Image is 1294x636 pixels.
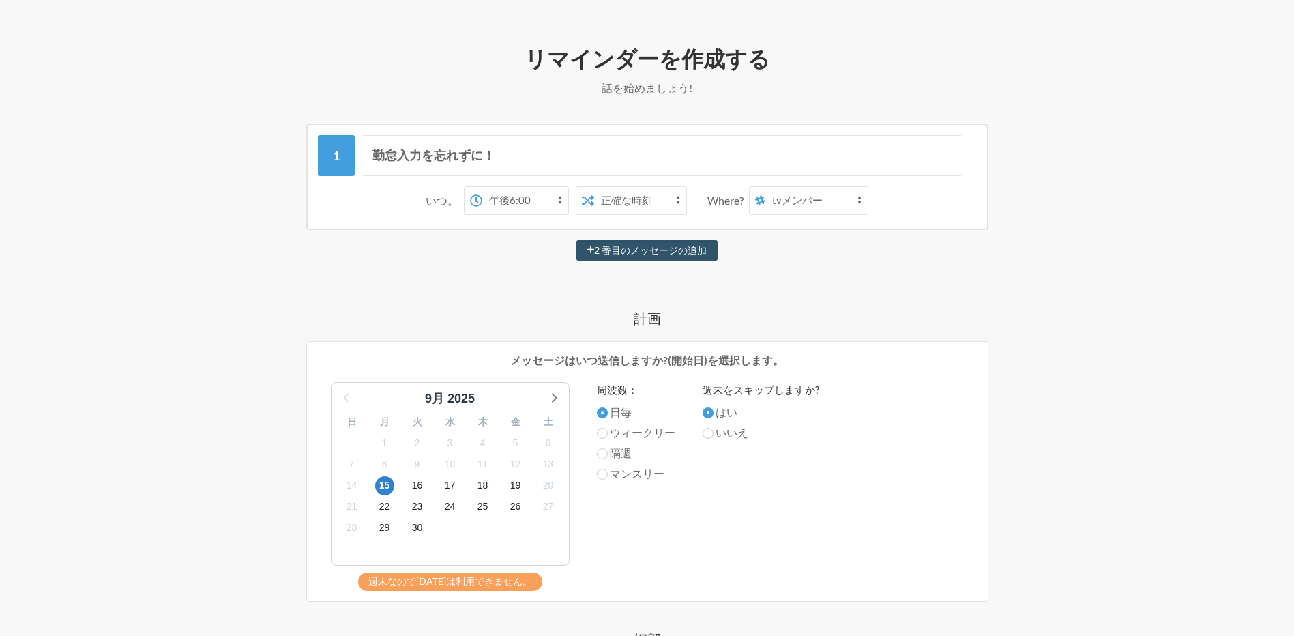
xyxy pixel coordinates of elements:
span: 2025年10月10日金曜日 [441,454,460,474]
font: マンスリー [610,467,664,480]
span: 2025年10月14日火曜日 [342,476,362,495]
span: 2025年10月19日日曜日 [506,476,525,495]
div: 水 [434,411,467,433]
span: 2025年10月6日月曜日 [539,433,558,452]
div: 月 [368,411,401,433]
div: 金 [499,411,532,433]
span: 2025年10月29日水曜日 [375,519,394,538]
span: 2025年10月3日金曜日 [441,433,460,452]
div: 木 [467,411,499,433]
span: 2025年10月30日木曜日 [408,519,427,538]
span: 2025年10月25日土曜日 [473,497,492,517]
span: 2025年10月15日水曜日 [375,476,394,495]
span: 2025年10月24日金曜日 [441,497,460,517]
font: ウィークリー [610,426,675,439]
p: メッセージはいつ送信しますか?(開始日)を選択します。 [317,352,977,368]
font: 2 番目のメッセージの追加 [594,244,707,256]
span: 2025年10月26日日曜日 [506,497,525,517]
input: メッセージ [362,135,962,176]
label: 周波数： [597,382,675,398]
span: 2025年10月9日木曜日 [408,454,427,474]
h4: 計画 [252,308,1043,328]
p: 話を始めましょう! [252,80,1043,96]
div: 火 [401,411,434,433]
span: 2025年10月18日土曜日 [473,476,492,495]
font: 日毎 [610,405,632,418]
div: 土 [532,411,565,433]
span: 2025年10月4日土曜日 [473,433,492,452]
div: 9月 2025 [420,390,480,408]
span: 2025年10月27日月曜日 [539,497,558,517]
input: ウィークリー [597,428,608,439]
input: 隔週 [597,448,608,459]
span: 2025年10月5日日曜日 [506,433,525,452]
button: 2 番目のメッセージの追加 [576,240,718,261]
input: はい [703,407,714,418]
div: いつ。 [426,186,464,215]
span: 2025年10月11日土曜日 [473,454,492,474]
span: 2025年10月22日水曜日 [375,497,394,517]
span: 2025年10月20日月曜日 [539,476,558,495]
span: 2025年10月23日木曜日 [408,497,427,517]
font: いいえ [716,426,748,439]
font: はい [716,405,737,418]
input: 日毎 [597,407,608,418]
input: マンスリー [597,469,608,480]
font: 隔週 [610,446,632,459]
span: 2025年10月28日火曜日 [342,519,362,538]
span: 2025年10月8日水曜日 [375,454,394,474]
div: 週末なので[DATE]は利用できません。 [358,573,542,591]
div: 日 [336,411,368,433]
input: いいえ [703,428,714,439]
span: 2025年10月7日火曜日 [342,454,362,474]
span: 2025年10月1日水曜日 [375,433,394,452]
span: 2025年10月2日木曜日 [408,433,427,452]
span: 2025年10月13日月曜日 [539,454,558,474]
div: Where? [707,186,749,215]
span: 2025年10月17日金曜日 [441,476,460,495]
span: 2025年10月21日火曜日 [342,497,362,517]
span: 2025年10月16日木曜日 [408,476,427,495]
label: 週末をスキップしますか? [703,382,819,398]
h2: リマインダーを作成する [252,44,1043,73]
span: 2025年10月12日日曜日 [506,454,525,474]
